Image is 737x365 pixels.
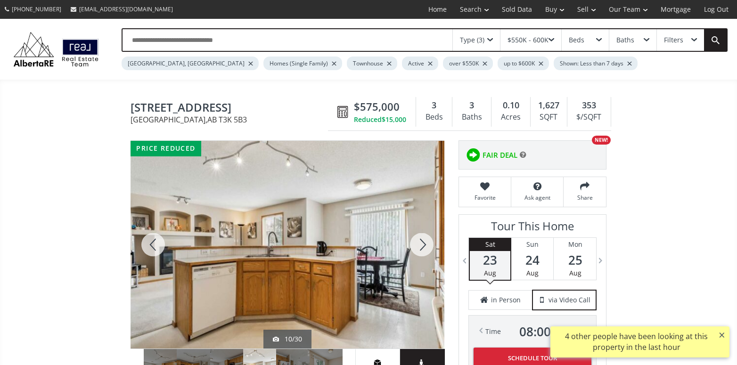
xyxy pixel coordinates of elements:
[79,5,173,13] span: [EMAIL_ADDRESS][DOMAIN_NAME]
[714,326,729,343] button: ×
[460,37,484,43] div: Type (3)
[554,253,596,267] span: 25
[592,136,611,145] div: NEW!
[131,101,333,116] span: 1210 Harvest Hills Drive NE
[554,57,638,70] div: Shown: Less than 7 days
[402,57,438,70] div: Active
[347,57,397,70] div: Townhouse
[484,268,496,277] span: Aug
[516,194,558,202] span: Ask agent
[511,253,553,267] span: 24
[485,325,580,338] div: Time AM
[12,5,61,13] span: [PHONE_NUMBER]
[382,115,406,124] span: $15,000
[496,110,525,124] div: Acres
[535,110,562,124] div: SQFT
[464,194,506,202] span: Favorite
[496,99,525,112] div: 0.10
[568,194,601,202] span: Share
[569,37,584,43] div: Beds
[508,37,549,43] div: $550K - 600K
[483,150,517,160] span: FAIR DEAL
[421,99,447,112] div: 3
[468,219,597,237] h3: Tour This Home
[664,37,683,43] div: Filters
[464,146,483,164] img: rating icon
[572,110,606,124] div: $/SQFT
[131,141,201,156] div: price reduced
[122,57,259,70] div: [GEOGRAPHIC_DATA], [GEOGRAPHIC_DATA]
[511,238,553,251] div: Sun
[555,331,718,353] div: 4 other people have been looking at this property in the last hour
[421,110,447,124] div: Beds
[9,30,103,69] img: Logo
[457,110,486,124] div: Baths
[616,37,634,43] div: Baths
[572,99,606,112] div: 353
[354,99,400,114] span: $575,000
[519,325,551,338] span: 08 : 00
[354,115,406,124] div: Reduced
[273,334,302,344] div: 10/30
[549,295,590,305] span: via Video Call
[131,116,333,123] span: [GEOGRAPHIC_DATA] , AB T3K 5B3
[457,99,486,112] div: 3
[569,268,581,277] span: Aug
[538,99,559,112] span: 1,627
[66,0,178,18] a: [EMAIL_ADDRESS][DOMAIN_NAME]
[498,57,549,70] div: up to $600K
[526,268,539,277] span: Aug
[554,238,596,251] div: Mon
[470,253,510,267] span: 23
[263,57,342,70] div: Homes (Single Family)
[443,57,493,70] div: over $550K
[470,238,510,251] div: Sat
[491,295,521,305] span: in Person
[131,141,444,349] div: 1210 Harvest Hills Drive NE Calgary, AB T3K 5B3 - Photo 10 of 30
